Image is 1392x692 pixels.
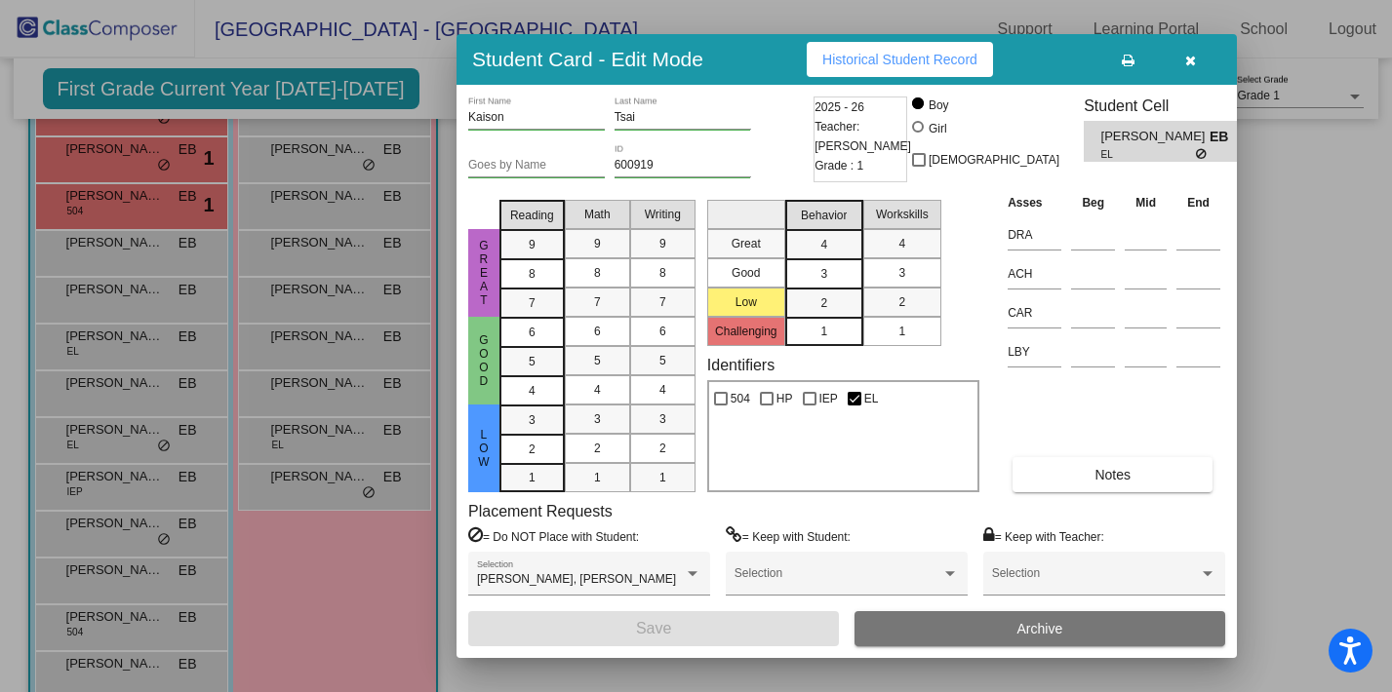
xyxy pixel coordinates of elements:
span: 9 [659,235,666,252]
span: 4 [820,236,827,253]
span: 7 [594,293,601,311]
div: Girl [928,120,947,137]
span: 2 [594,440,601,457]
span: 1 [898,323,905,340]
span: Notes [1094,467,1131,482]
span: Low [475,428,493,469]
span: Behavior [801,207,847,224]
span: 9 [594,235,601,252]
span: 3 [659,410,666,428]
span: 5 [594,352,601,369]
input: assessment [1008,220,1061,250]
span: 3 [820,265,827,283]
label: = Keep with Student: [726,526,851,546]
label: Placement Requests [468,502,613,520]
span: 3 [594,410,601,428]
h3: Student Card - Edit Mode [472,47,703,71]
span: 1 [820,323,827,340]
input: assessment [1008,259,1061,288]
span: Grade : 1 [815,156,863,175]
span: Great [475,239,493,307]
span: Archive [1017,621,1063,636]
span: 2 [659,440,666,457]
button: Historical Student Record [807,42,993,77]
span: 5 [659,352,666,369]
span: 1 [529,469,536,486]
span: Math [584,206,611,223]
span: 1 [594,469,601,486]
span: 6 [529,324,536,341]
span: EB [1210,127,1237,147]
span: 1 [659,469,666,486]
span: 8 [529,265,536,283]
h3: Student Cell [1084,96,1253,115]
span: 6 [659,323,666,340]
span: 7 [659,293,666,311]
span: [DEMOGRAPHIC_DATA] [929,148,1059,172]
span: 4 [898,235,905,252]
label: Identifiers [707,356,775,374]
span: 5 [529,353,536,370]
span: 2 [529,441,536,458]
span: Teacher: [PERSON_NAME] [815,117,911,156]
input: assessment [1008,298,1061,327]
label: = Keep with Teacher: [983,526,1104,546]
span: Good [475,333,493,388]
span: IEP [819,387,838,410]
input: assessment [1008,337,1061,366]
span: 2 [820,294,827,312]
span: 9 [529,236,536,253]
span: 504 [731,387,750,410]
span: 2 [898,293,905,311]
span: Historical Student Record [822,52,977,67]
label: = Do NOT Place with Student: [468,526,639,546]
input: goes by name [468,159,605,173]
th: Mid [1120,192,1172,213]
th: Asses [1003,192,1066,213]
span: 7 [529,294,536,312]
button: Archive [855,611,1225,646]
span: 4 [659,381,666,399]
button: Notes [1013,457,1213,492]
span: [PERSON_NAME], [PERSON_NAME] [477,572,676,586]
span: 2025 - 26 [815,97,864,117]
span: 6 [594,323,601,340]
span: 3 [529,411,536,429]
span: Workskills [876,206,929,223]
span: 8 [659,264,666,282]
span: EL [864,387,879,410]
button: Save [468,611,839,646]
span: Reading [510,207,554,224]
span: 4 [594,381,601,399]
th: Beg [1066,192,1120,213]
span: [PERSON_NAME] [1101,127,1210,147]
span: EL [1101,147,1196,162]
span: Writing [645,206,681,223]
th: End [1172,192,1225,213]
input: Enter ID [615,159,751,173]
div: Boy [928,96,949,114]
span: HP [776,387,793,410]
span: 3 [898,264,905,282]
span: 4 [529,382,536,400]
span: Save [636,620,671,636]
span: 8 [594,264,601,282]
